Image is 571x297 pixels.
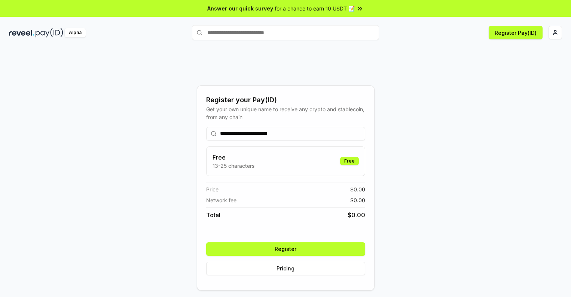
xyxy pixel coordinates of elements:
[489,26,543,39] button: Register Pay(ID)
[206,196,236,204] span: Network fee
[275,4,355,12] span: for a chance to earn 10 USDT 📝
[36,28,63,37] img: pay_id
[206,262,365,275] button: Pricing
[206,185,219,193] span: Price
[350,185,365,193] span: $ 0.00
[213,153,254,162] h3: Free
[340,157,359,165] div: Free
[348,210,365,219] span: $ 0.00
[350,196,365,204] span: $ 0.00
[213,162,254,170] p: 13-25 characters
[206,95,365,105] div: Register your Pay(ID)
[65,28,86,37] div: Alpha
[9,28,34,37] img: reveel_dark
[207,4,273,12] span: Answer our quick survey
[206,210,220,219] span: Total
[206,242,365,256] button: Register
[206,105,365,121] div: Get your own unique name to receive any crypto and stablecoin, from any chain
